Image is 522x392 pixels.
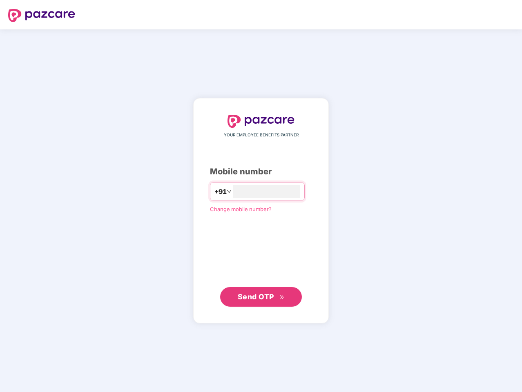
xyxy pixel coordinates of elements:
[210,165,312,178] div: Mobile number
[220,287,302,307] button: Send OTPdouble-right
[238,292,274,301] span: Send OTP
[224,132,299,138] span: YOUR EMPLOYEE BENEFITS PARTNER
[210,206,272,212] a: Change mobile number?
[8,9,75,22] img: logo
[214,187,227,197] span: +91
[228,115,294,128] img: logo
[279,295,285,300] span: double-right
[227,189,232,194] span: down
